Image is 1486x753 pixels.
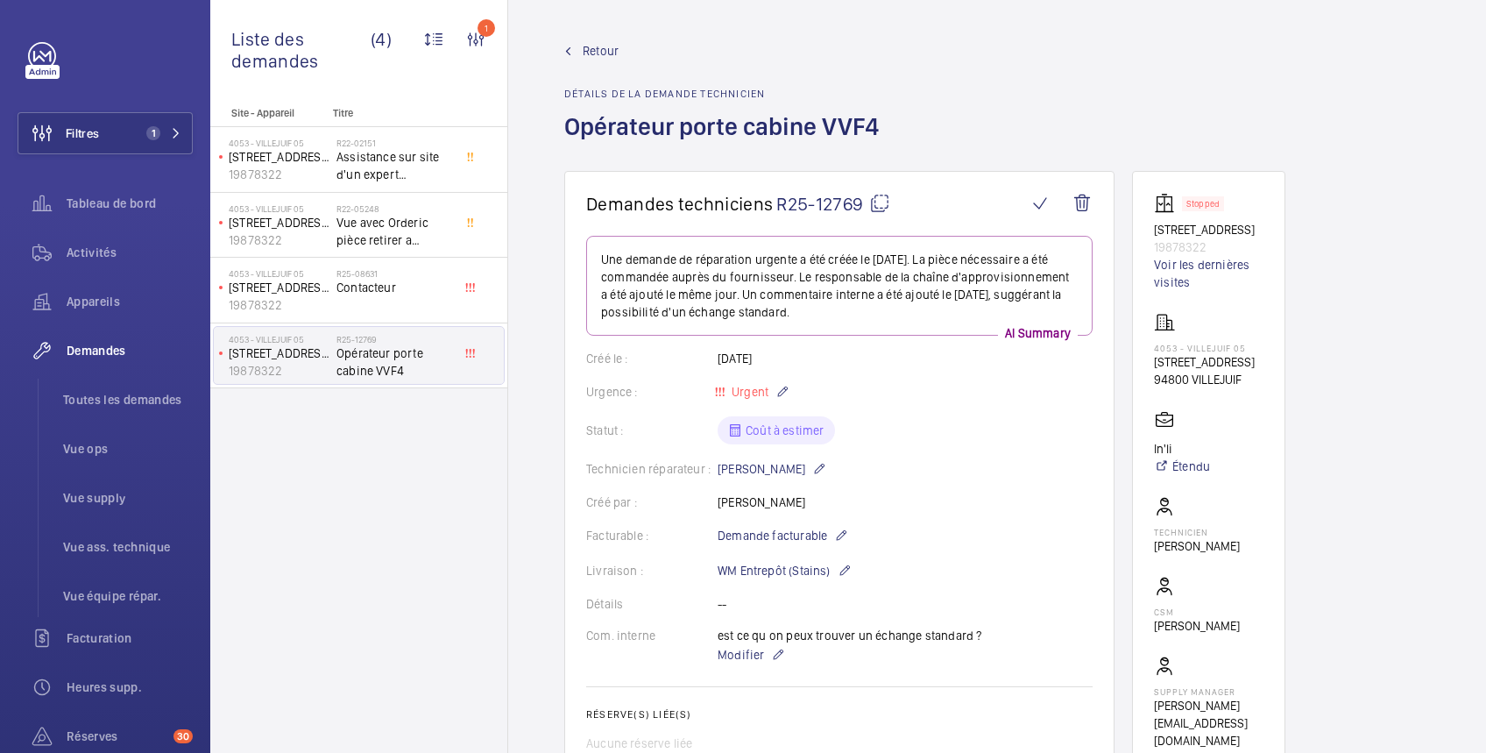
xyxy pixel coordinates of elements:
[229,345,329,362] p: [STREET_ADDRESS]
[229,268,329,279] p: 4053 - VILLEJUIF 05
[63,440,193,458] span: Vue ops
[1154,343,1255,353] p: 4053 - VILLEJUIF 05
[718,458,826,480] p: [PERSON_NAME]
[229,362,329,380] p: 19878322
[1154,221,1263,238] p: [STREET_ADDRESS]
[67,728,166,745] span: Réserves
[63,538,193,556] span: Vue ass. technique
[586,193,773,215] span: Demandes techniciens
[229,279,329,296] p: [STREET_ADDRESS]
[564,88,889,100] h2: Détails de la demande technicien
[336,214,452,249] span: Vue avec Orderic pièce retirer a deliverme
[229,148,329,166] p: [STREET_ADDRESS]
[67,678,193,696] span: Heures supp.
[67,293,193,310] span: Appareils
[1154,238,1263,256] p: 19878322
[336,203,452,214] h2: R22-05248
[66,124,99,142] span: Filtres
[718,646,764,664] span: Modifier
[229,203,329,214] p: 4053 - VILLEJUIF 05
[1154,686,1263,697] p: Supply manager
[1154,537,1240,555] p: [PERSON_NAME]
[1154,458,1210,475] a: Étendu
[229,296,329,314] p: 19878322
[1154,607,1240,617] p: CSM
[336,268,452,279] h2: R25-08631
[718,560,852,581] p: WM Entrepôt (Stains)
[583,42,619,60] span: Retour
[601,251,1078,321] p: Une demande de réparation urgente a été créée le [DATE]. La pièce nécessaire a été commandée aupr...
[67,629,193,647] span: Facturation
[1154,697,1263,749] p: [PERSON_NAME][EMAIL_ADDRESS][DOMAIN_NAME]
[63,489,193,507] span: Vue supply
[336,148,452,183] span: Assistance sur site d'un expert réparateur pour le constat de réparation de la poulie de traction...
[146,126,160,140] span: 1
[336,279,452,296] span: Contacteur
[67,195,193,212] span: Tableau de bord
[18,112,193,154] button: Filtres1
[1186,201,1220,207] p: Stopped
[564,110,889,171] h1: Opérateur porte cabine VVF4
[1154,617,1240,635] p: [PERSON_NAME]
[336,345,452,380] span: Opérateur porte cabine VVF4
[173,729,193,743] span: 30
[229,231,329,249] p: 19878322
[1154,193,1182,214] img: elevator.svg
[231,28,371,72] span: Liste des demandes
[63,587,193,605] span: Vue équipe répar.
[229,214,329,231] p: [STREET_ADDRESS]
[1154,256,1263,291] a: Voir les dernières visites
[67,244,193,261] span: Activités
[776,193,890,215] span: R25-12769
[229,334,329,345] p: 4053 - VILLEJUIF 05
[67,342,193,359] span: Demandes
[1154,371,1255,388] p: 94800 VILLEJUIF
[333,107,449,119] p: Titre
[718,527,827,544] span: Demande facturable
[336,138,452,148] h2: R22-02151
[728,385,768,399] span: Urgent
[63,391,193,408] span: Toutes les demandes
[998,324,1078,342] p: AI Summary
[1154,353,1255,371] p: [STREET_ADDRESS]
[586,708,1093,721] h2: Réserve(s) liée(s)
[210,107,326,119] p: Site - Appareil
[229,166,329,183] p: 19878322
[1154,440,1210,458] p: In'li
[229,138,329,148] p: 4053 - VILLEJUIF 05
[336,334,452,345] h2: R25-12769
[1154,527,1240,537] p: Technicien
